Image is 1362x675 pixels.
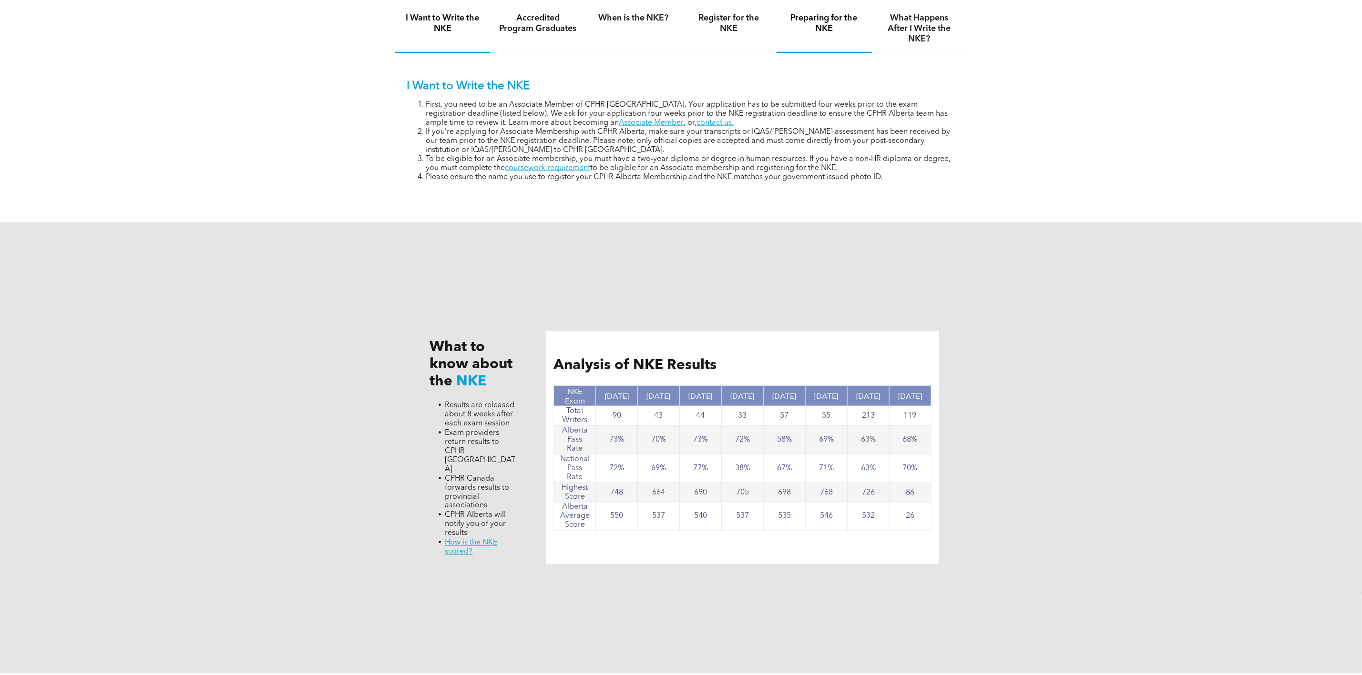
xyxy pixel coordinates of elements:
[554,483,596,503] td: Highest Score
[554,406,596,426] td: Total Writers
[445,539,498,556] a: How is the NKE scored?
[680,483,722,503] td: 690
[847,386,889,406] th: [DATE]
[881,13,959,44] h4: What Happens After I Write the NKE?
[889,454,931,483] td: 70%
[426,101,955,128] li: First, you need to be an Associate Member of CPHR [GEOGRAPHIC_DATA]. Your application has to be s...
[505,164,591,172] a: coursework requirement
[680,426,722,454] td: 73%
[847,483,889,503] td: 726
[764,454,806,483] td: 67%
[445,475,510,510] span: CPHR Canada forwards results to provincial associations
[619,119,684,127] a: Associate Member
[554,503,596,531] td: Alberta Average Score
[680,386,722,406] th: [DATE]
[596,454,638,483] td: 72%
[764,406,806,426] td: 57
[638,483,680,503] td: 664
[594,13,673,23] h4: When is the NKE?
[805,483,847,503] td: 768
[596,503,638,531] td: 550
[596,483,638,503] td: 748
[680,454,722,483] td: 77%
[638,386,680,406] th: [DATE]
[889,503,931,531] td: 26
[596,406,638,426] td: 90
[722,454,764,483] td: 38%
[445,402,515,427] span: Results are released about 8 weeks after each exam session
[445,429,516,473] span: Exam providers return results to CPHR [GEOGRAPHIC_DATA]
[697,119,734,127] a: contact us.
[596,426,638,454] td: 73%
[426,173,955,182] li: Please ensure the name you use to register your CPHR Alberta Membership and the NKE matches your ...
[722,386,764,406] th: [DATE]
[680,503,722,531] td: 540
[805,503,847,531] td: 546
[805,386,847,406] th: [DATE]
[554,386,596,406] th: NKE Exam
[764,483,806,503] td: 698
[764,386,806,406] th: [DATE]
[690,13,768,34] h4: Register for the NKE
[847,426,889,454] td: 63%
[764,503,806,531] td: 535
[499,13,577,34] h4: Accredited Program Graduates
[554,426,596,454] td: Alberta Pass Rate
[889,426,931,454] td: 68%
[805,454,847,483] td: 71%
[596,386,638,406] th: [DATE]
[889,386,931,406] th: [DATE]
[457,374,487,389] span: NKE
[785,13,863,34] h4: Preparing for the NKE
[638,426,680,454] td: 70%
[805,406,847,426] td: 55
[722,483,764,503] td: 705
[638,503,680,531] td: 537
[722,503,764,531] td: 537
[553,358,717,373] span: Analysis of NKE Results
[764,426,806,454] td: 58%
[889,483,931,503] td: 86
[805,426,847,454] td: 69%
[722,426,764,454] td: 72%
[554,454,596,483] td: National Pass Rate
[445,512,506,537] span: CPHR Alberta will notify you of your results
[407,80,955,93] p: I Want to Write the NKE
[680,406,722,426] td: 44
[426,155,955,173] li: To be eligible for an Associate membership, you must have a two-year diploma or degree in human r...
[847,406,889,426] td: 213
[847,503,889,531] td: 532
[426,128,955,155] li: If you’re applying for Associate Membership with CPHR Alberta, make sure your transcripts or IQAS...
[638,406,680,426] td: 43
[404,13,482,34] h4: I Want to Write the NKE
[847,454,889,483] td: 63%
[722,406,764,426] td: 33
[638,454,680,483] td: 69%
[430,340,513,389] span: What to know about the
[889,406,931,426] td: 119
